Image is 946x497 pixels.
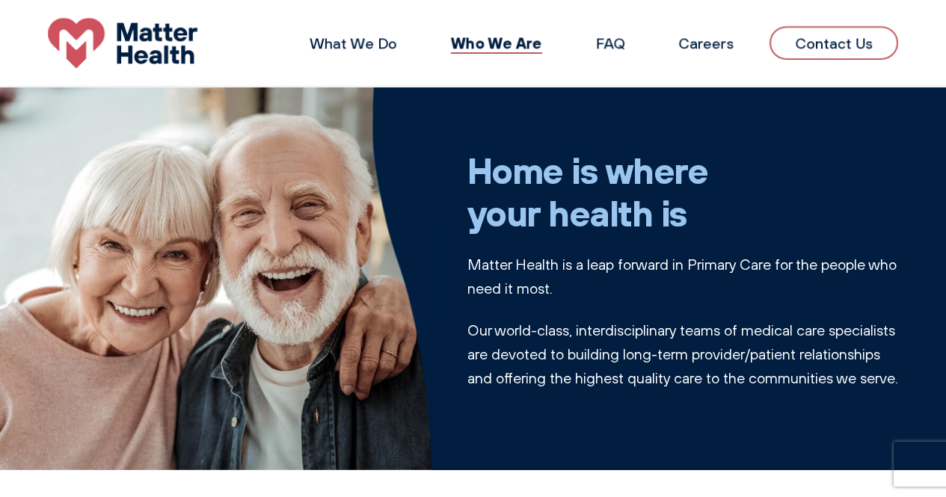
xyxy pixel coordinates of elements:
a: Who We Are [451,33,542,52]
a: What We Do [310,34,397,52]
a: Careers [678,34,734,52]
p: Our world-class, interdisciplinary teams of medical care specialists are devoted to building long... [467,318,899,390]
p: Matter Health is a leap forward in Primary Care for the people who need it most. [467,253,899,300]
h1: Home is where your health is [467,149,899,235]
a: Contact Us [770,26,898,60]
a: FAQ [596,34,624,52]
